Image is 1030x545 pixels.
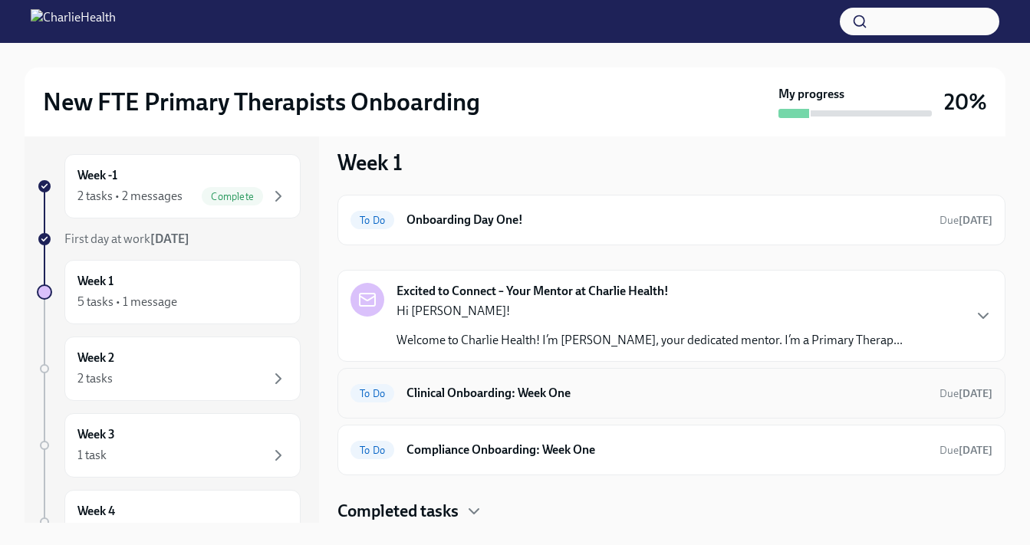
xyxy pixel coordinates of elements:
[43,87,480,117] h2: New FTE Primary Therapists Onboarding
[64,231,189,246] span: First day at work
[337,500,459,523] h4: Completed tasks
[202,191,263,202] span: Complete
[350,381,992,405] a: To DoClinical Onboarding: Week OneDue[DATE]
[406,385,927,402] h6: Clinical Onboarding: Week One
[350,215,394,226] span: To Do
[940,386,992,401] span: August 24th, 2025 07:00
[959,387,992,400] strong: [DATE]
[397,332,903,349] p: Welcome to Charlie Health! I’m [PERSON_NAME], your dedicated mentor. I’m a Primary Therap...
[959,444,992,457] strong: [DATE]
[940,444,992,457] span: Due
[37,260,301,324] a: Week 15 tasks • 1 message
[337,149,403,176] h3: Week 1
[940,213,992,228] span: August 20th, 2025 07:00
[77,370,113,387] div: 2 tasks
[150,231,189,246] strong: [DATE]
[31,9,116,34] img: CharlieHealth
[77,167,117,184] h6: Week -1
[350,388,394,399] span: To Do
[37,231,301,248] a: First day at work[DATE]
[77,188,183,205] div: 2 tasks • 2 messages
[77,426,115,443] h6: Week 3
[77,503,115,520] h6: Week 4
[337,500,1005,523] div: Completed tasks
[77,294,177,310] div: 5 tasks • 1 message
[37,154,301,218] a: Week -12 tasks • 2 messagesComplete
[406,212,927,228] h6: Onboarding Day One!
[944,88,987,116] h3: 20%
[77,447,107,464] div: 1 task
[37,413,301,478] a: Week 31 task
[77,273,114,290] h6: Week 1
[778,86,844,103] strong: My progress
[77,350,114,366] h6: Week 2
[397,283,669,300] strong: Excited to Connect – Your Mentor at Charlie Health!
[397,303,903,320] p: Hi [PERSON_NAME]!
[350,438,992,462] a: To DoCompliance Onboarding: Week OneDue[DATE]
[37,337,301,401] a: Week 22 tasks
[940,443,992,458] span: August 24th, 2025 07:00
[940,214,992,227] span: Due
[959,214,992,227] strong: [DATE]
[940,387,992,400] span: Due
[406,442,927,458] h6: Compliance Onboarding: Week One
[350,208,992,232] a: To DoOnboarding Day One!Due[DATE]
[350,445,394,456] span: To Do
